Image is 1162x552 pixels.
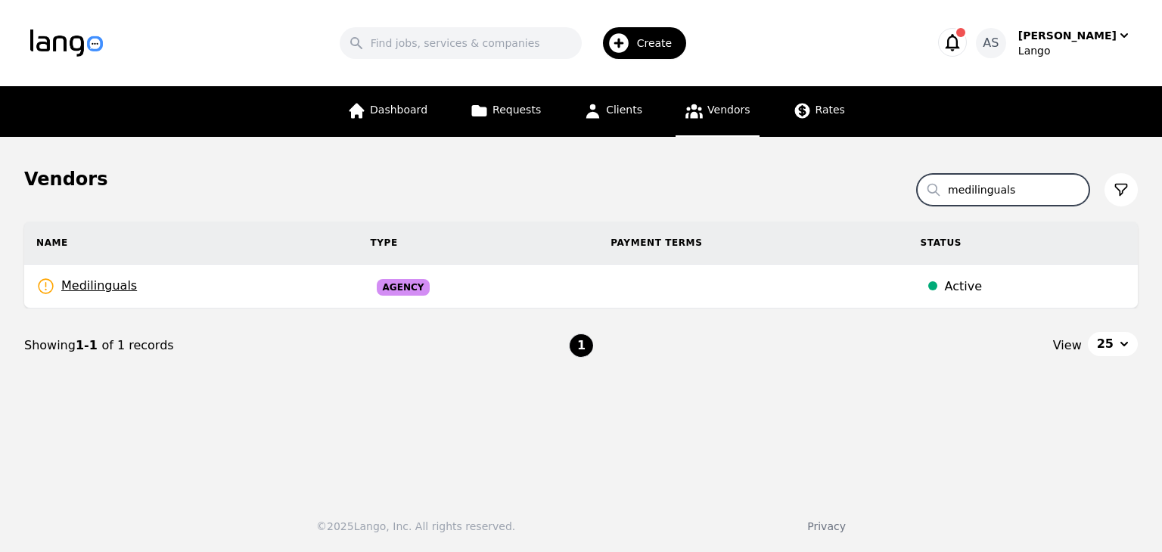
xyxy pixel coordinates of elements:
[377,279,430,296] span: Agency
[909,222,1138,265] th: Status
[24,167,107,191] h1: Vendors
[461,86,550,137] a: Requests
[76,338,101,352] span: 1-1
[1088,332,1138,356] button: 25
[24,309,1138,383] nav: Page navigation
[1105,173,1138,206] button: Filter
[784,86,854,137] a: Rates
[1053,336,1082,355] span: View
[338,86,437,137] a: Dashboard
[492,104,541,116] span: Requests
[340,27,582,59] input: Find jobs, services & companies
[707,104,750,116] span: Vendors
[1018,43,1132,58] div: Lango
[598,222,908,265] th: Payment Terms
[359,222,599,265] th: Type
[917,174,1089,206] input: Search
[574,86,651,137] a: Clients
[816,104,845,116] span: Rates
[24,222,359,265] th: Name
[606,104,642,116] span: Clients
[36,277,137,296] span: Medilinguals
[30,29,103,57] img: Logo
[976,28,1132,58] button: AS[PERSON_NAME]Lango
[945,278,1126,296] div: Active
[637,36,683,51] span: Create
[983,34,999,52] span: AS
[1018,28,1117,43] div: [PERSON_NAME]
[676,86,759,137] a: Vendors
[1097,335,1114,353] span: 25
[370,104,427,116] span: Dashboard
[316,519,515,534] div: © 2025 Lango, Inc. All rights reserved.
[807,520,846,532] a: Privacy
[24,336,569,355] div: Showing of 1 records
[582,21,696,65] button: Create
